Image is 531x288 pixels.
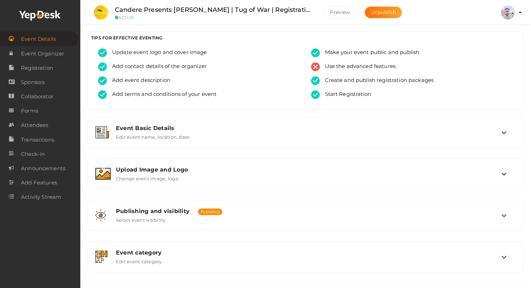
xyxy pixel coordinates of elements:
[116,166,501,173] div: Upload Image and Logo
[115,15,313,20] small: ACTIVE
[107,90,216,99] span: Add terms and conditions of your event
[311,62,320,71] img: error.svg
[98,76,107,85] img: tick-success.svg
[320,90,371,99] span: Start Registration
[365,7,402,18] button: Unpublish
[21,32,56,46] span: Event Details
[320,48,420,57] span: Make your event public and publish
[21,147,45,161] span: Check-in
[311,90,320,99] img: tick-success.svg
[91,259,520,266] a: Event category Edit event category
[116,131,190,140] label: Edit event name, location, date
[21,133,54,147] span: Transactions
[21,190,61,204] span: Activity Stream
[116,256,162,264] label: Edit event category
[21,61,53,75] span: Registration
[98,62,107,71] img: tick-success.svg
[501,6,515,20] img: ACg8ocJxTL9uYcnhaNvFZuftGNHJDiiBHTVJlCXhmLL3QY_ku3qgyu-z6A=s100
[324,6,356,18] button: Preview
[320,76,434,85] span: Create and publish registration packages
[107,76,170,85] span: Add event description
[116,214,166,223] label: Select event visibility
[311,76,320,85] img: tick-success.svg
[98,48,107,57] img: tick-success.svg
[21,47,64,61] span: Event Organizer
[91,135,520,141] a: Event Basic Details Edit event name, location, date
[371,9,396,15] span: Unpublish
[116,173,178,181] label: Change event image, logo
[91,35,520,40] h3: TIPS FOR EFFECTIVE EVENTING
[91,218,520,224] a: Publishing and visibility Published Select event visibility
[107,62,207,71] span: Add contact details of the organizer
[107,48,207,57] span: Update event logo and cover image
[21,90,53,104] span: Collaborator
[95,251,108,263] img: category.svg
[116,125,501,131] div: Event Basic Details
[95,209,106,221] img: shared-vision.svg
[21,75,45,89] span: Sponsors
[21,118,48,132] span: Attendees
[115,5,313,15] label: Candere Presents [PERSON_NAME] | Tug of War | Registration
[116,249,501,256] div: Event category
[98,90,107,99] img: tick-success.svg
[95,168,111,180] img: image.svg
[21,176,57,190] span: Add Features
[311,48,320,57] img: tick-success.svg
[95,126,109,138] img: event-details.svg
[320,62,396,71] span: Use the advanced features
[198,209,222,215] span: Published
[91,176,520,183] a: Upload Image and Logo Change event image, logo
[21,161,65,175] span: Announcements
[21,104,38,118] span: Forms
[94,6,108,20] img: 0C2H5NAW_small.jpeg
[116,208,190,214] span: Publishing and visibility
